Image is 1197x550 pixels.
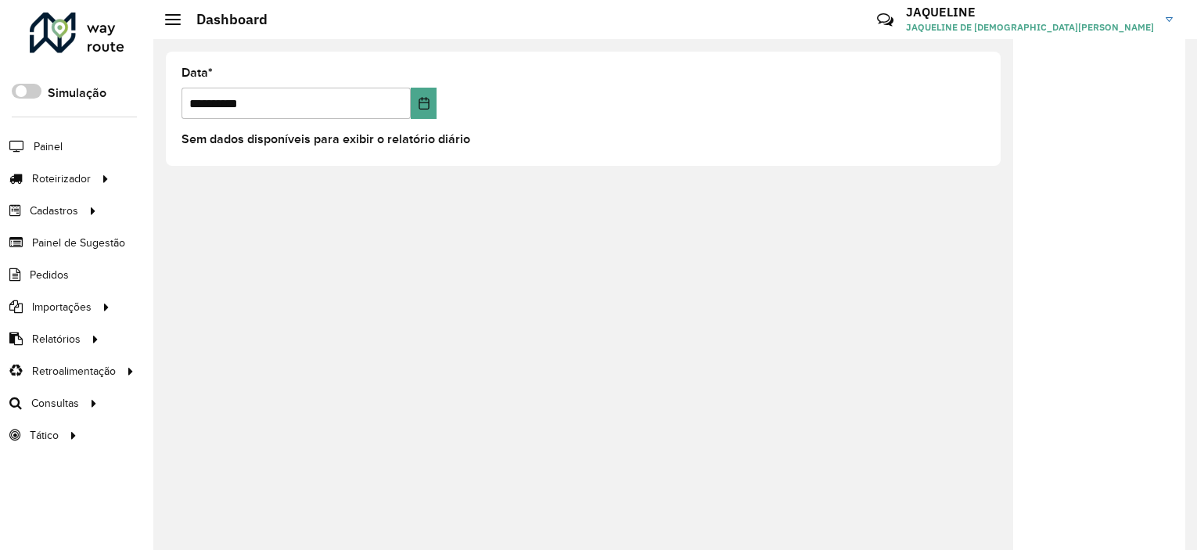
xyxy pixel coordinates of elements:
[868,3,902,37] a: Contato Rápido
[30,427,59,444] span: Tático
[31,395,79,412] span: Consultas
[32,235,125,251] span: Painel de Sugestão
[30,267,69,283] span: Pedidos
[32,299,92,315] span: Importações
[30,203,78,219] span: Cadastros
[32,331,81,347] span: Relatórios
[48,84,106,102] label: Simulação
[34,138,63,155] span: Painel
[411,88,437,119] button: Choose Date
[32,171,91,187] span: Roteirizador
[182,63,213,82] label: Data
[182,130,470,149] label: Sem dados disponíveis para exibir o relatório diário
[906,5,1154,20] h3: JAQUELINE
[32,363,116,379] span: Retroalimentação
[181,11,268,28] h2: Dashboard
[906,20,1154,34] span: JAQUELINE DE [DEMOGRAPHIC_DATA][PERSON_NAME]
